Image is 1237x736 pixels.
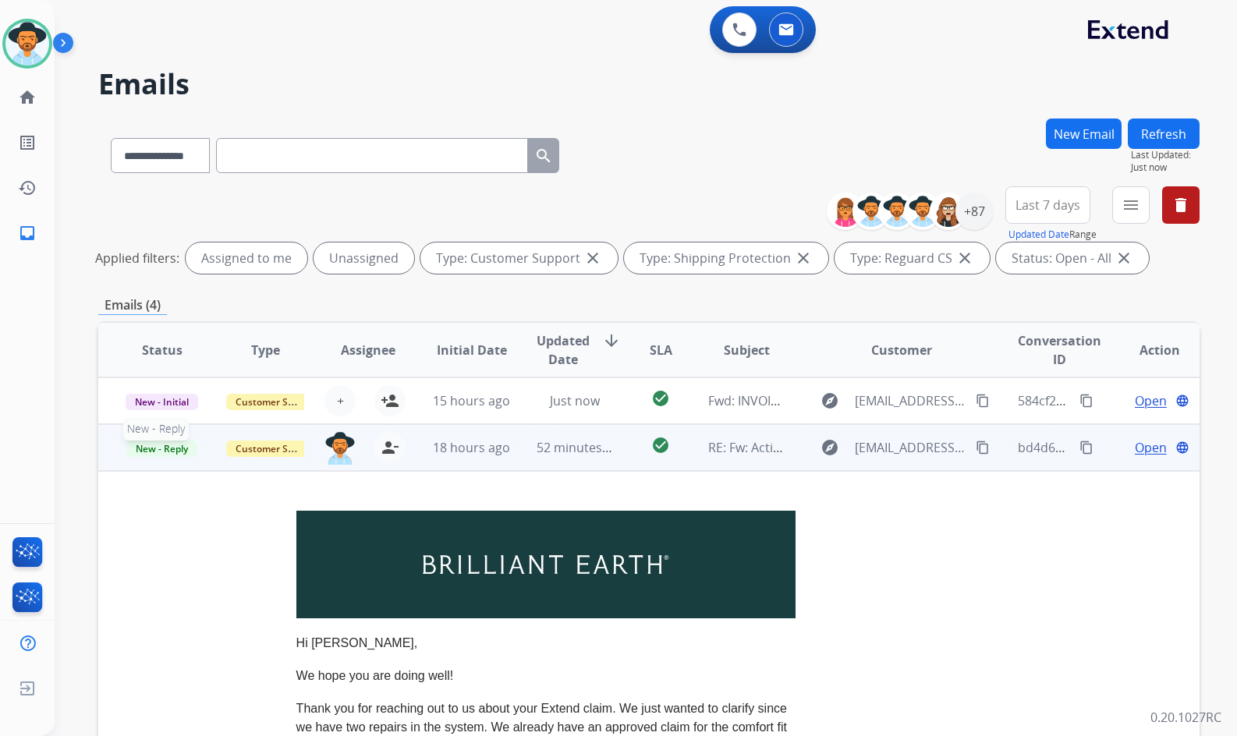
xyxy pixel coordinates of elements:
[5,22,49,65] img: avatar
[996,242,1149,274] div: Status: Open - All
[821,438,839,457] mat-icon: explore
[1150,708,1221,727] p: 0.20.1027RC
[98,69,1200,100] h2: Emails
[955,249,974,267] mat-icon: close
[1015,202,1080,208] span: Last 7 days
[1175,394,1189,408] mat-icon: language
[433,392,510,409] span: 15 hours ago
[855,438,967,457] span: [EMAIL_ADDRESS][DOMAIN_NAME]
[324,385,356,416] button: +
[1135,438,1167,457] span: Open
[855,391,967,410] span: [EMAIL_ADDRESS][DOMAIN_NAME]
[420,242,618,274] div: Type: Customer Support
[18,133,37,152] mat-icon: list_alt
[602,331,621,350] mat-icon: arrow_downward
[1008,228,1069,241] button: Updated Date
[624,242,828,274] div: Type: Shipping Protection
[226,441,328,457] span: Customer Support
[226,394,328,410] span: Customer Support
[296,634,796,653] td: Hi [PERSON_NAME],
[1046,119,1122,149] button: New Email
[1079,441,1093,455] mat-icon: content_copy
[1079,394,1093,408] mat-icon: content_copy
[296,511,796,618] img: Brilliant Earth
[583,249,602,267] mat-icon: close
[1171,196,1190,214] mat-icon: delete
[1122,196,1140,214] mat-icon: menu
[708,392,821,409] span: Fwd: INVOICE COPY
[437,341,507,359] span: Initial Date
[534,147,553,165] mat-icon: search
[955,193,993,230] div: +87
[537,331,590,369] span: Updated Date
[1175,441,1189,455] mat-icon: language
[708,439,1067,456] span: RE: Fw: Action Needed - Your Repair Order with Brilliant Earth
[381,391,399,410] mat-icon: person_add
[1135,391,1167,410] span: Open
[1005,186,1090,224] button: Last 7 days
[976,394,990,408] mat-icon: content_copy
[1018,331,1101,369] span: Conversation ID
[433,439,510,456] span: 18 hours ago
[1115,249,1133,267] mat-icon: close
[1131,149,1200,161] span: Last Updated:
[18,224,37,242] mat-icon: inbox
[324,432,356,465] img: agent-avatar
[126,441,197,457] span: New - Reply
[835,242,990,274] div: Type: Reguard CS
[821,391,839,410] mat-icon: explore
[341,341,395,359] span: Assignee
[794,249,813,267] mat-icon: close
[537,439,627,456] span: 52 minutes ago
[95,249,179,267] p: Applied filters:
[871,341,932,359] span: Customer
[381,438,399,457] mat-icon: person_remove
[550,392,600,409] span: Just now
[1097,323,1200,377] th: Action
[18,88,37,107] mat-icon: home
[18,179,37,197] mat-icon: history
[251,341,280,359] span: Type
[1131,161,1200,174] span: Just now
[296,667,796,685] td: We hope you are doing well!
[976,441,990,455] mat-icon: content_copy
[650,341,672,359] span: SLA
[724,341,770,359] span: Subject
[314,242,414,274] div: Unassigned
[142,341,183,359] span: Status
[651,436,670,455] mat-icon: check_circle
[1008,228,1097,241] span: Range
[651,389,670,408] mat-icon: check_circle
[123,417,189,441] span: New - Reply
[337,391,344,410] span: +
[1128,119,1200,149] button: Refresh
[126,394,198,410] span: New - Initial
[186,242,307,274] div: Assigned to me
[98,295,167,315] p: Emails (4)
